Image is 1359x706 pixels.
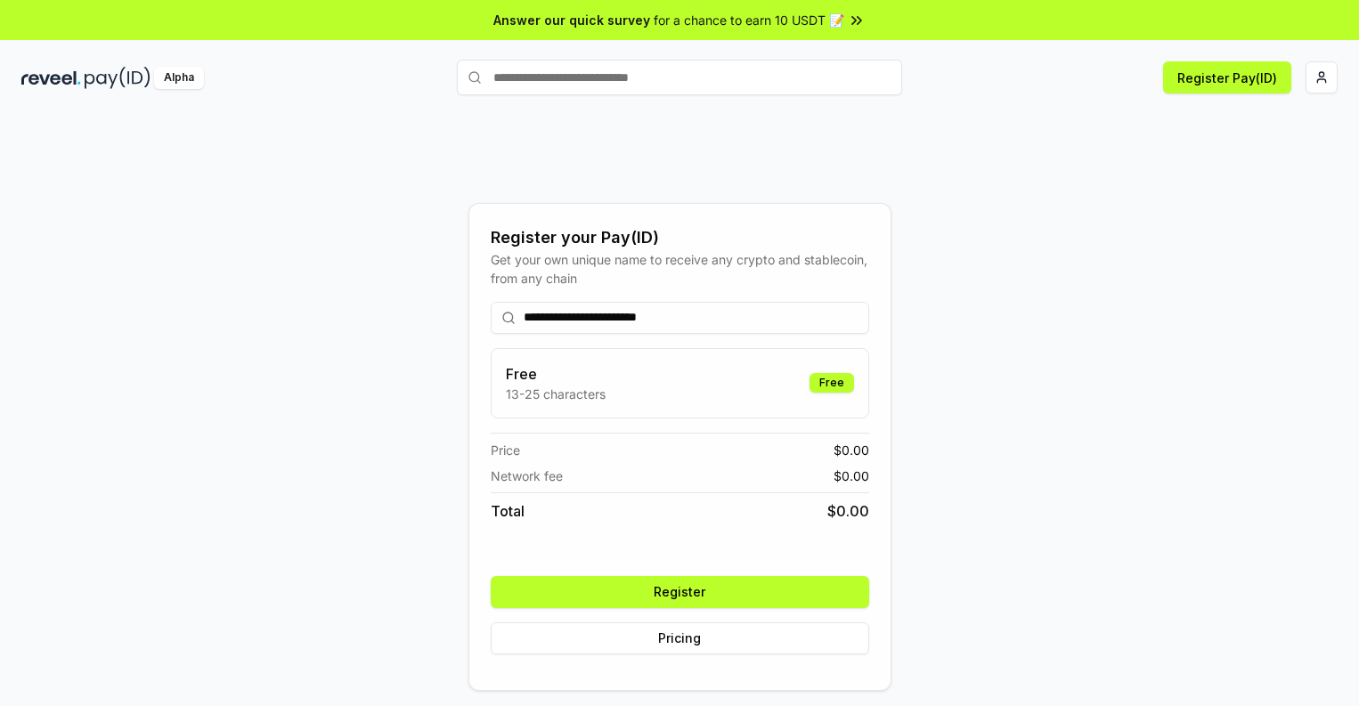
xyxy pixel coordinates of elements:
[154,67,204,89] div: Alpha
[834,467,869,485] span: $ 0.00
[810,373,854,393] div: Free
[506,385,606,403] p: 13-25 characters
[1163,61,1291,93] button: Register Pay(ID)
[491,576,869,608] button: Register
[85,67,151,89] img: pay_id
[491,441,520,459] span: Price
[21,67,81,89] img: reveel_dark
[491,500,525,522] span: Total
[491,467,563,485] span: Network fee
[491,250,869,288] div: Get your own unique name to receive any crypto and stablecoin, from any chain
[827,500,869,522] span: $ 0.00
[834,441,869,459] span: $ 0.00
[493,11,650,29] span: Answer our quick survey
[506,363,606,385] h3: Free
[491,622,869,654] button: Pricing
[654,11,844,29] span: for a chance to earn 10 USDT 📝
[491,225,869,250] div: Register your Pay(ID)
